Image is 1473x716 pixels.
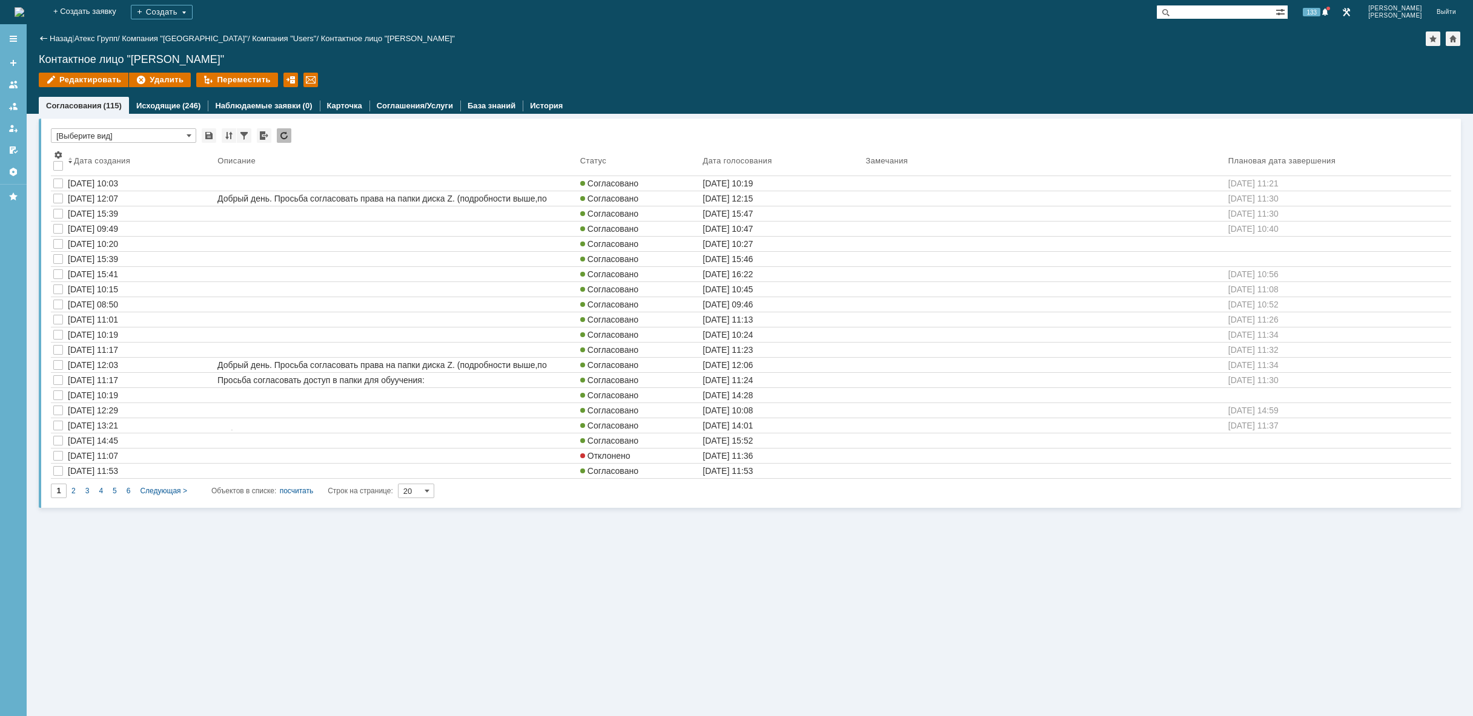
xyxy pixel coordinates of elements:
div: Контактное лицо "[PERSON_NAME]" [321,34,455,43]
div: [DATE] 12:03 [68,360,118,370]
a: [DATE] 11:53 [700,464,863,478]
a: Согласовано [578,433,700,448]
a: [DATE] 11:30 [1226,373,1444,387]
a: [DATE] 11:23 [700,343,863,357]
a: [DATE] 15:52 [700,433,863,448]
span: Отклонено [580,451,631,461]
span: [DATE] 11:37 [1228,421,1279,430]
span: Согласовано [580,315,638,324]
div: [DATE] 11:24 [703,375,753,385]
div: Сортировка... [222,128,236,143]
div: Сделать домашней страницей [1446,31,1460,46]
a: Согласовано [578,206,700,221]
div: [DATE] 10:27 [703,239,753,249]
span: 4 [99,487,103,495]
a: [DATE] 11:34 [1226,358,1444,372]
div: [DATE] 11:53 [68,466,118,476]
a: [DATE] 14:01 [700,418,863,433]
div: [DATE] 15:39 [68,254,118,264]
div: [DATE] 15:52 [703,436,753,445]
div: [DATE] 15:41 [68,269,118,279]
a: [DATE] 11:13 [700,312,863,327]
a: [DATE] 10:56 [1226,267,1444,281]
a: [DATE] 11:24 [700,373,863,387]
span: [DATE] 11:21 [1228,179,1279,188]
span: Согласовано [580,345,638,355]
span: [DATE] 11:34 [1228,330,1279,340]
span: 133 [1303,8,1320,16]
a: [DATE] 15:47 [700,206,863,221]
span: Согласовано [580,209,638,218]
div: [DATE] 10:03 [68,179,118,188]
div: Замечания [866,156,908,165]
a: [DATE] 14:28 [700,388,863,402]
span: Расширенный поиск [1276,5,1288,17]
span: Согласовано [580,239,638,249]
div: [DATE] 11:13 [703,315,753,324]
span: Согласовано [580,406,638,415]
a: Настройки [4,162,23,182]
a: [DATE] 11:17 [65,343,215,357]
a: Согласовано [578,282,700,297]
a: Согласовано [578,373,700,387]
div: [DATE] 14:45 [68,436,118,445]
div: Создать [131,5,193,19]
a: [DATE] 12:03 [65,358,215,372]
a: [DATE] 10:27 [700,237,863,251]
span: [DATE] 11:26 [1228,315,1279,324]
td: Z:\Товарный портфель\Обучение\2_ПиП [149,10,294,100]
a: Согласовано [578,176,700,191]
span: [DATE] 11:32 [1228,345,1279,355]
img: logo [15,7,24,17]
span: Следующая > [140,487,187,495]
a: Согласовано [578,343,700,357]
a: [DATE] 13:21 [65,418,215,433]
div: [DATE] 11:07 [68,451,118,461]
div: Добавить в избранное [1426,31,1440,46]
div: [DATE] 08:50 [68,300,118,309]
i: Строк на странице: [211,484,393,498]
a: Согласовано [578,267,700,281]
a: [DATE] 12:29 [65,403,215,418]
div: Дата создания [74,156,130,165]
span: Согласовано [580,390,638,400]
div: Дата голосования [703,156,772,165]
a: [DATE] 15:39 [65,252,215,266]
div: / [122,34,252,43]
a: Согласовано [578,237,700,251]
div: | [72,33,74,42]
div: [DATE] 12:15 [703,194,753,203]
a: Согласовано [578,327,700,342]
a: [DATE] 11:26 [1226,312,1444,327]
div: Сохранить вид [202,128,216,143]
div: [DATE] 11:23 [703,345,753,355]
a: История [530,101,563,110]
a: Согласовано [578,403,700,418]
div: [DATE] 11:36 [703,451,753,461]
div: [DATE] 12:07 [68,194,118,203]
div: Сгенерировать пароль и отправить контактному лицу на e-mail [303,73,318,87]
a: Согласовано [578,222,700,236]
span: Согласовано [580,436,638,445]
a: [DATE] 16:22 [700,267,863,281]
a: Атекс Групп [74,34,118,43]
span: [PERSON_NAME] [1368,5,1422,12]
a: Согласовано [578,358,700,372]
span: Согласовано [580,466,638,476]
a: [DATE] 11:37 [1226,418,1444,433]
a: Компания "[GEOGRAPHIC_DATA]" [122,34,248,43]
a: [DATE] 11:53 [65,464,215,478]
a: [DATE] 11:32 [1226,343,1444,357]
span: Согласовано [580,254,638,264]
div: (115) [104,101,122,110]
div: Фильтрация... [237,128,251,143]
a: Перейти в интерфейс администратора [1339,5,1354,19]
span: Согласовано [580,421,638,430]
th: Дата создания [65,148,215,176]
div: [DATE] 10:24 [703,330,753,340]
div: [DATE] 15:46 [703,254,753,264]
span: Согласовано [580,179,638,188]
div: [DATE] 09:49 [68,224,118,234]
td: Z:\Товарный портфель\Обучение\1_СИЗ [1,10,150,100]
div: [DATE] 10:47 [703,224,753,234]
